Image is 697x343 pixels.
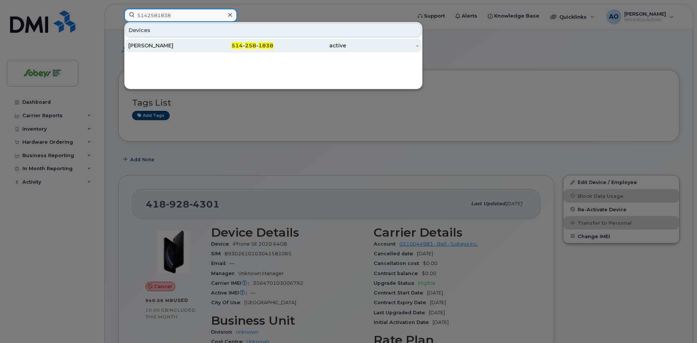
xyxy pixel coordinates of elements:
span: 514 [232,42,243,49]
div: - [346,42,419,49]
a: [PERSON_NAME]514-258-1838active- [125,39,421,52]
div: active [273,42,346,49]
div: - - [201,42,274,49]
span: 258 [245,42,256,49]
div: Devices [125,23,421,37]
span: 1838 [258,42,273,49]
div: [PERSON_NAME] [128,42,201,49]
